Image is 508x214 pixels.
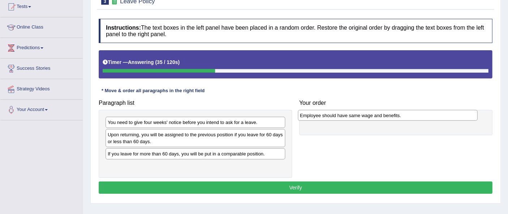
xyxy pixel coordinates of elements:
[106,25,141,31] b: Instructions:
[0,79,83,97] a: Strategy Videos
[106,117,285,128] div: You need to give four weeks' notice before you intend to ask for a leave.
[0,59,83,77] a: Success Stories
[99,100,292,106] h4: Paragraph list
[99,19,492,43] h4: The text boxes in the left panel have been placed in a random order. Restore the original order b...
[298,110,478,121] div: Employee should have same wage and benefits.
[106,148,285,159] div: If you leave for more than 60 days, you will be put in a comparable position.
[178,59,180,65] b: )
[157,59,178,65] b: 35 / 120s
[99,181,492,194] button: Verify
[128,59,154,65] b: Answering
[0,17,83,35] a: Online Class
[0,100,83,118] a: Your Account
[103,60,180,65] h5: Timer —
[0,38,83,56] a: Predictions
[155,59,157,65] b: (
[106,129,285,147] div: Upon returning, you will be assigned to the previous position if you leave for 60 days or less th...
[99,87,208,94] div: * Move & order all paragraphs in the right field
[299,100,493,106] h4: Your order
